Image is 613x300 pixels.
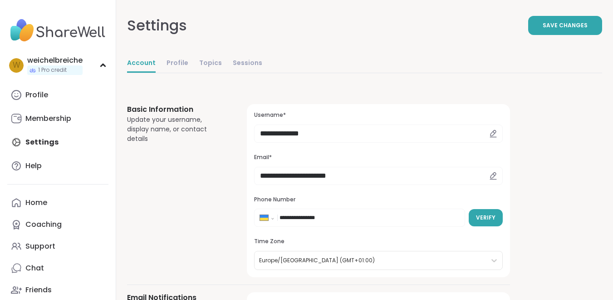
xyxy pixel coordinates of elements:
[254,154,503,161] h3: Email*
[254,111,503,119] h3: Username*
[199,55,222,73] a: Topics
[7,108,108,130] a: Membership
[7,214,108,235] a: Coaching
[25,285,52,295] div: Friends
[25,198,47,208] div: Home
[25,90,48,100] div: Profile
[7,235,108,257] a: Support
[469,209,503,226] button: Verify
[7,155,108,177] a: Help
[127,115,225,144] div: Update your username, display name, or contact details
[254,196,503,204] h3: Phone Number
[25,114,71,124] div: Membership
[127,104,225,115] h3: Basic Information
[254,238,503,245] h3: Time Zone
[543,21,588,30] span: Save Changes
[233,55,262,73] a: Sessions
[7,257,108,279] a: Chat
[7,192,108,214] a: Home
[25,161,42,171] div: Help
[476,214,495,222] span: Verify
[27,55,83,65] div: weichelbreiche
[25,263,44,273] div: Chat
[38,66,67,74] span: 1 Pro credit
[7,84,108,106] a: Profile
[127,15,187,36] div: Settings
[25,220,62,230] div: Coaching
[127,55,156,73] a: Account
[528,16,602,35] button: Save Changes
[25,241,55,251] div: Support
[167,55,188,73] a: Profile
[7,15,108,46] img: ShareWell Nav Logo
[13,60,20,71] span: w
